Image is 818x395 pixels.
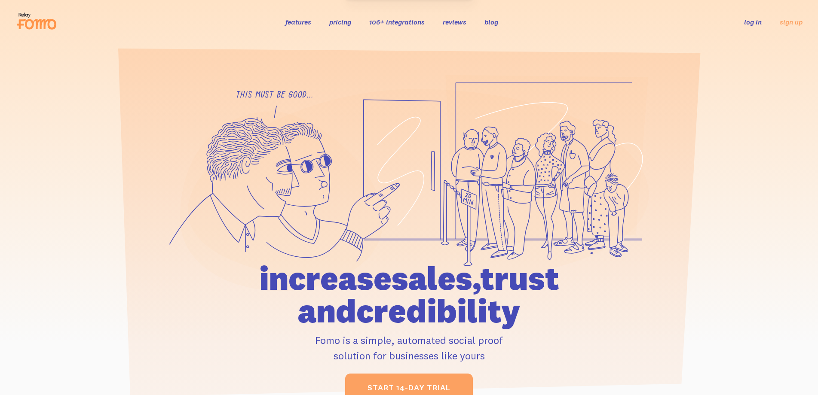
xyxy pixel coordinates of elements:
a: sign up [780,18,803,27]
h1: increase sales, trust and credibility [210,262,608,327]
a: log in [744,18,762,26]
a: features [285,18,311,26]
p: Fomo is a simple, automated social proof solution for businesses like yours [210,332,608,363]
a: pricing [329,18,351,26]
a: blog [484,18,498,26]
a: 106+ integrations [369,18,425,26]
a: reviews [443,18,466,26]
